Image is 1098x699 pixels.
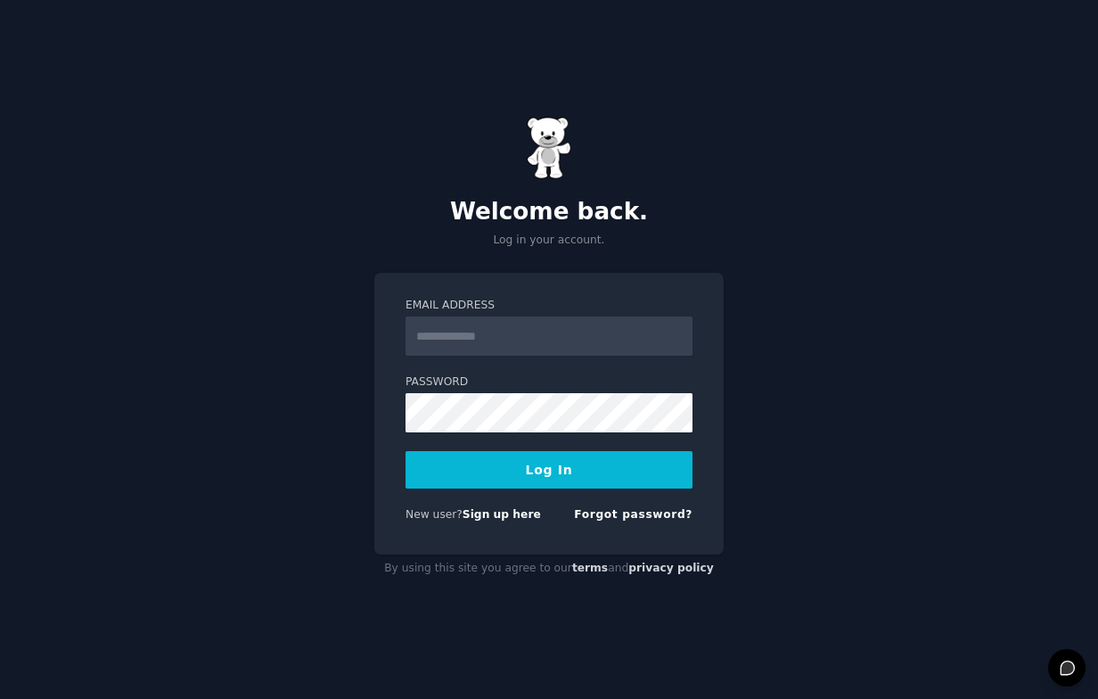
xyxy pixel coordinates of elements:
label: Email Address [406,298,692,314]
a: Forgot password? [574,508,692,521]
p: Log in your account. [374,233,724,249]
label: Password [406,374,692,391]
span: New user? [406,508,463,521]
a: privacy policy [628,562,714,574]
a: terms [572,562,608,574]
a: Sign up here [463,508,541,521]
div: By using this site you agree to our and [374,555,724,583]
button: Log In [406,451,692,489]
img: Gummy Bear [527,117,571,179]
h2: Welcome back. [374,198,724,226]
